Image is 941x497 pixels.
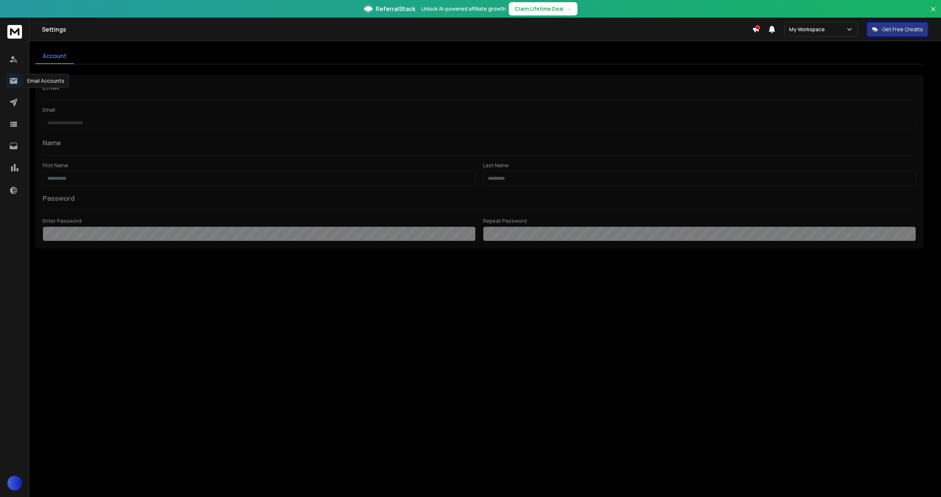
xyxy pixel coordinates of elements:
[42,25,752,34] h1: Settings
[376,4,415,13] span: ReferralStack
[509,2,577,15] button: Claim Lifetime Deal→
[867,22,928,37] button: Get Free Credits
[882,26,923,33] p: Get Free Credits
[421,5,506,12] p: Unlock AI-powered affiliate growth
[566,5,572,12] span: →
[789,26,828,33] p: My Workspace
[35,49,74,64] a: Account
[22,74,69,88] div: Email Accounts
[929,4,938,22] button: Close banner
